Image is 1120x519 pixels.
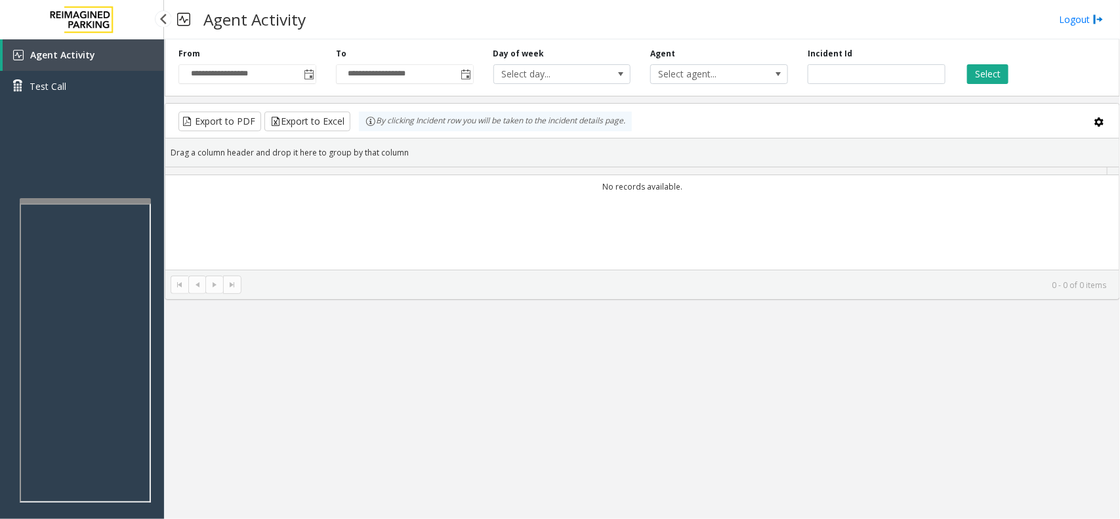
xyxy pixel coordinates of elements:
[178,112,261,131] button: Export to PDF
[651,65,760,83] span: Select agent...
[249,280,1106,291] kendo-pager-info: 0 - 0 of 0 items
[494,65,603,83] span: Select day...
[336,48,346,60] label: To
[197,3,312,35] h3: Agent Activity
[177,3,190,35] img: pageIcon
[359,112,632,131] div: By clicking Incident row you will be taken to the incident details page.
[301,65,316,83] span: Toggle popup
[13,50,24,60] img: 'icon'
[3,39,164,71] a: Agent Activity
[1059,12,1104,26] a: Logout
[365,116,376,127] img: infoIcon.svg
[30,79,66,93] span: Test Call
[967,64,1008,84] button: Select
[30,49,95,61] span: Agent Activity
[650,48,675,60] label: Agent
[165,167,1119,270] div: Data table
[264,112,350,131] button: Export to Excel
[165,141,1119,164] div: Drag a column header and drop it here to group by that column
[459,65,473,83] span: Toggle popup
[178,48,200,60] label: From
[165,175,1119,198] td: No records available.
[1093,12,1104,26] img: logout
[808,48,852,60] label: Incident Id
[493,48,545,60] label: Day of week
[650,64,788,84] span: NO DATA FOUND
